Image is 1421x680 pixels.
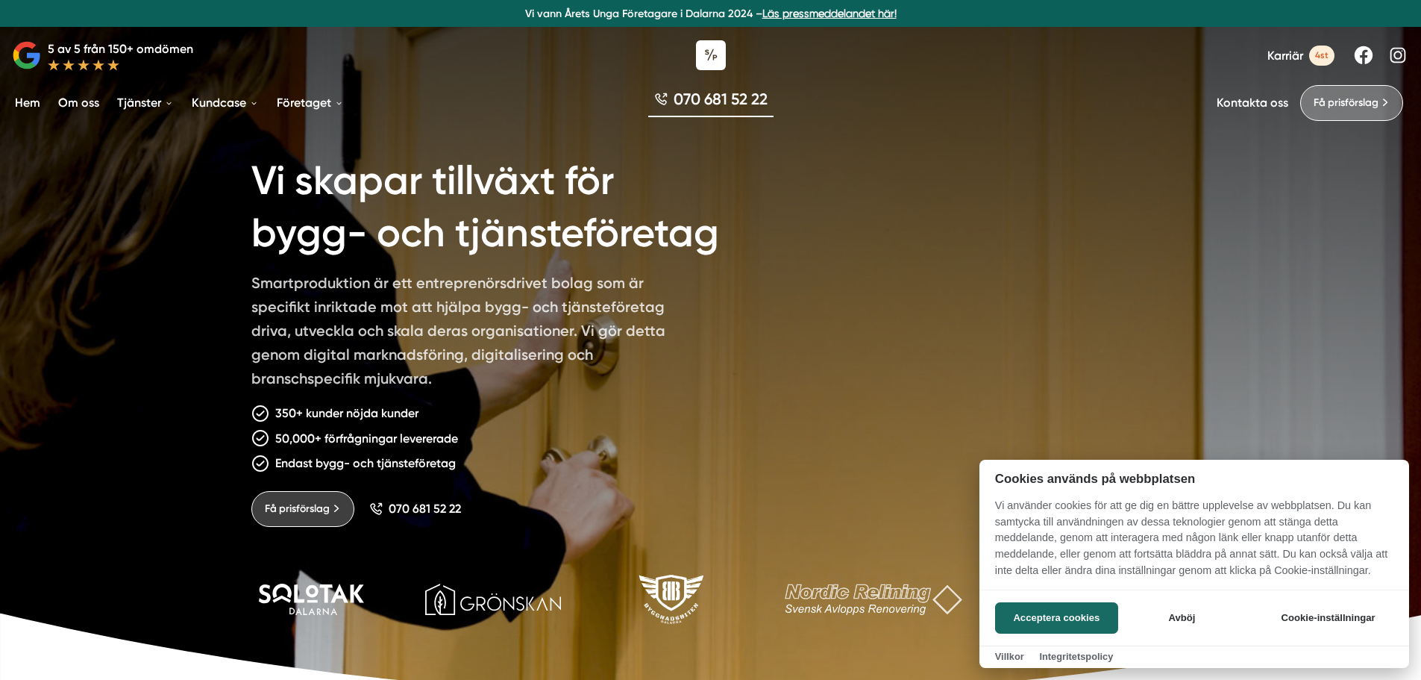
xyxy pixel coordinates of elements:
[1263,602,1393,634] button: Cookie-inställningar
[1123,602,1241,634] button: Avböj
[979,498,1409,589] p: Vi använder cookies för att ge dig en bättre upplevelse av webbplatsen. Du kan samtycka till anvä...
[995,651,1024,662] a: Villkor
[1039,651,1113,662] a: Integritetspolicy
[979,472,1409,486] h2: Cookies används på webbplatsen
[995,602,1118,634] button: Acceptera cookies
